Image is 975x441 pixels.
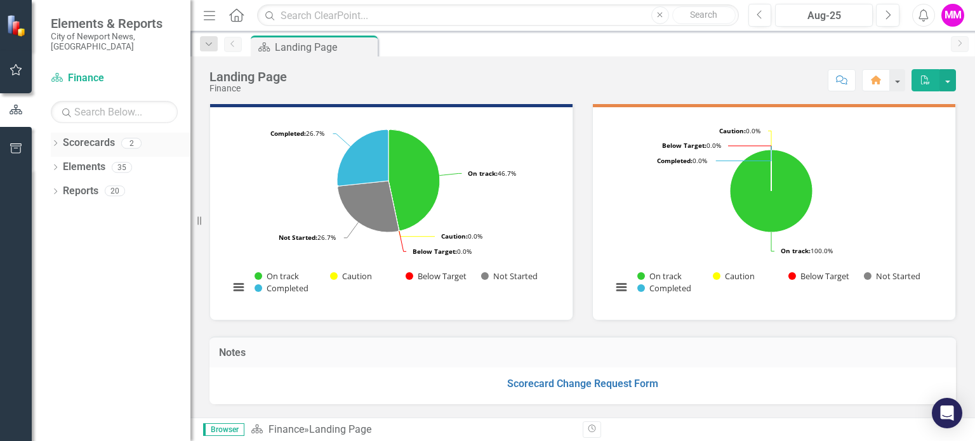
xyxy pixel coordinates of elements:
button: Show Below Target [788,270,850,282]
svg: Interactive chart [223,117,554,307]
a: Finance [269,423,304,435]
div: 35 [112,162,132,173]
button: Show On track [637,270,682,282]
button: Show Caution [330,270,371,282]
path: On track, 3. [730,150,812,232]
svg: Interactive chart [606,117,937,307]
a: Finance [51,71,178,86]
button: MM [941,4,964,27]
div: Chart. Highcharts interactive chart. [223,117,560,307]
span: Search [690,10,717,20]
div: Finance [209,84,287,93]
tspan: On track: [781,246,811,255]
text: 0.0% [441,232,482,240]
a: Reports [63,184,98,199]
text: 26.7% [270,129,324,138]
text: 0.0% [413,247,472,256]
path: Not Started, 4. [338,181,399,232]
path: Completed, 4. [337,129,388,186]
div: Aug-25 [779,8,868,23]
div: 2 [121,138,142,148]
button: Aug-25 [775,4,873,27]
input: Search ClearPoint... [257,4,738,27]
img: ClearPoint Strategy [6,15,29,37]
button: Show Below Target [406,270,467,282]
div: Landing Page [309,423,371,435]
small: City of Newport News, [GEOGRAPHIC_DATA] [51,31,178,52]
tspan: On track: [468,169,498,178]
tspan: Below Target: [413,247,457,256]
button: Show On track [255,270,299,282]
a: Elements [63,160,105,174]
span: Elements & Reports [51,16,178,31]
button: Show Not Started [481,270,537,282]
h3: Notes [219,347,946,359]
div: Landing Page [209,70,287,84]
button: Show Completed [255,282,308,294]
path: On track, 7. [388,129,440,231]
text: 26.7% [279,233,336,242]
a: Scorecard Change Request Form [507,378,658,390]
text: 0.0% [657,156,707,165]
span: Browser [203,423,244,436]
text: 0.0% [719,126,760,135]
button: Show Completed [637,282,691,294]
text: 100.0% [781,246,833,255]
div: » [251,423,573,437]
div: Landing Page [275,39,375,55]
div: Open Intercom Messenger [932,398,962,428]
button: View chart menu, Chart [613,279,630,296]
button: Show Caution [713,270,754,282]
input: Search Below... [51,101,178,123]
text: 46.7% [468,169,516,178]
button: Show Not Started [864,270,920,282]
div: Chart. Highcharts interactive chart. [606,117,943,307]
button: View chart menu, Chart [230,279,248,296]
tspan: Completed: [270,129,306,138]
tspan: Below Target: [662,141,706,150]
text: 0.0% [662,141,721,150]
tspan: Caution: [719,126,746,135]
div: 20 [105,186,125,197]
a: Scorecards [63,136,115,150]
tspan: Caution: [441,232,468,240]
button: Search [672,6,736,24]
text: Not Started [876,270,920,282]
tspan: Not Started: [279,233,317,242]
tspan: Completed: [657,156,693,165]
